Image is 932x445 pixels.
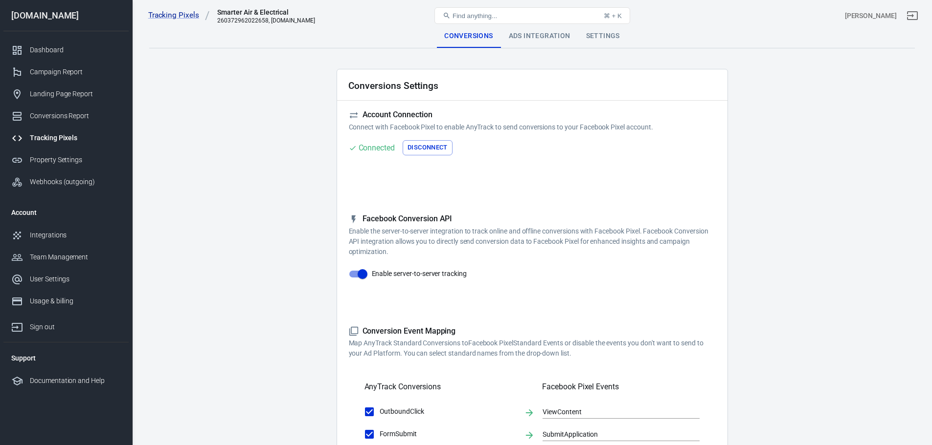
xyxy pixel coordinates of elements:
a: Team Management [3,246,129,268]
a: Sign out [3,312,129,338]
div: Account id: CbqBKXIy [845,11,897,21]
div: [DOMAIN_NAME] [3,11,129,20]
a: Campaign Report [3,61,129,83]
a: Landing Page Report [3,83,129,105]
a: Webhooks (outgoing) [3,171,129,193]
div: Usage & billing [30,296,121,306]
h5: Facebook Pixel Events [542,382,700,392]
a: User Settings [3,268,129,290]
a: Tracking Pixels [3,127,129,149]
li: Support [3,346,129,370]
div: Team Management [30,252,121,262]
a: Property Settings [3,149,129,171]
div: Landing Page Report [30,89,121,99]
p: Map AnyTrack Standard Conversions to Facebook Pixel Standard Events or disable the events you don... [349,338,716,359]
div: 260372962022658, smarterair.com.au [217,17,315,24]
h5: Account Connection [349,110,716,120]
span: Enable server-to-server tracking [372,269,467,279]
input: Event Name [543,428,685,440]
input: Event Name [543,405,685,418]
div: Webhooks (outgoing) [30,177,121,187]
a: Integrations [3,224,129,246]
div: Conversions [436,24,500,48]
div: Campaign Report [30,67,121,77]
div: User Settings [30,274,121,284]
h5: Conversion Event Mapping [349,326,716,337]
div: Settings [578,24,628,48]
h2: Conversions Settings [348,81,438,91]
div: Connected [359,142,395,154]
div: Ads Integration [501,24,578,48]
h5: AnyTrack Conversions [364,382,441,392]
li: Account [3,201,129,224]
span: FormSubmit [380,429,516,439]
button: Find anything...⌘ + K [434,7,630,24]
div: Smarter Air & Electrical [217,7,315,17]
p: Enable the server-to-server integration to track online and offline conversions with Facebook Pix... [349,226,716,257]
div: Sign out [30,322,121,332]
button: Disconnect [403,140,453,155]
div: Integrations [30,230,121,240]
p: Connect with Facebook Pixel to enable AnyTrack to send conversions to your Facebook Pixel account. [349,122,716,132]
span: OutboundClick [380,406,516,417]
a: Dashboard [3,39,129,61]
a: Usage & billing [3,290,129,312]
a: Sign out [901,4,924,27]
div: Tracking Pixels [30,133,121,143]
a: Tracking Pixels [148,10,210,21]
div: ⌘ + K [604,12,622,20]
a: Conversions Report [3,105,129,127]
h5: Facebook Conversion API [349,214,716,224]
div: Property Settings [30,155,121,165]
div: Conversions Report [30,111,121,121]
span: Find anything... [453,12,497,20]
div: Documentation and Help [30,376,121,386]
div: Dashboard [30,45,121,55]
